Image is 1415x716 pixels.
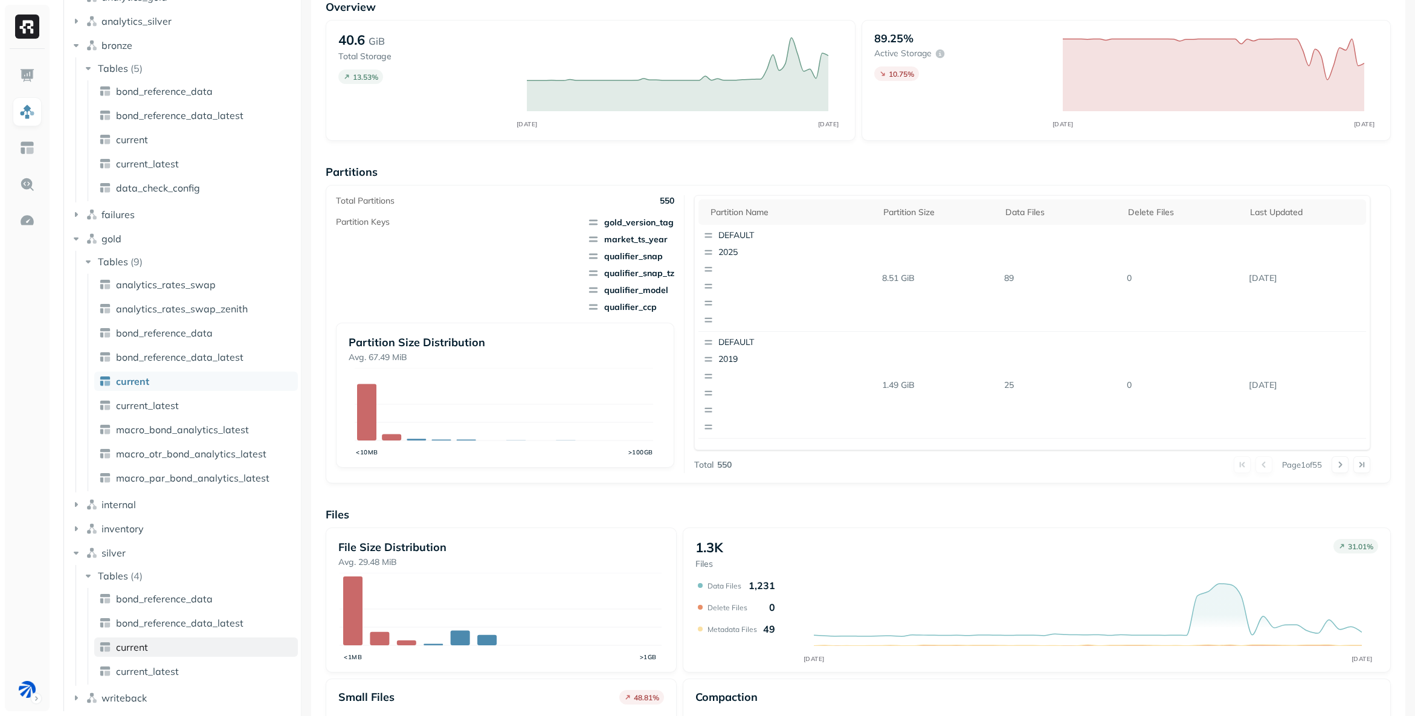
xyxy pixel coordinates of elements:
p: 550 [660,195,674,207]
p: Total [694,459,714,471]
tspan: [DATE] [818,120,839,128]
tspan: [DATE] [804,655,825,663]
img: table [99,399,111,411]
tspan: [DATE] [1353,120,1375,128]
button: internal [70,495,297,514]
p: Compaction [695,690,758,704]
p: DEFAULT [718,337,836,349]
img: table [99,593,111,605]
p: DEFAULT [718,443,836,456]
span: current [116,641,148,653]
p: 1.49 GiB [877,375,999,396]
p: 0 [1122,268,1244,289]
span: bond_reference_data_latest [116,351,243,363]
p: 89.25% [874,31,914,45]
tspan: >100GB [628,448,653,456]
a: bond_reference_data [94,323,298,343]
button: inventory [70,519,297,538]
a: analytics_rates_swap [94,275,298,294]
div: Last updated [1250,205,1360,219]
span: bronze [102,39,132,51]
tspan: <1MB [344,653,362,661]
img: table [99,665,111,677]
div: Data Files [1005,205,1115,219]
tspan: >1GB [640,653,657,661]
p: 8.51 GiB [877,268,999,289]
p: Avg. 29.48 MiB [338,556,664,568]
img: Optimization [19,213,35,228]
span: internal [102,498,136,511]
span: inventory [102,523,144,535]
button: Tables(9) [82,252,297,271]
span: gold_version_tag [587,216,674,228]
tspan: [DATE] [517,120,538,128]
p: Total Partitions [336,195,395,207]
span: current [116,134,148,146]
p: Page 1 of 55 [1282,459,1322,470]
button: Tables(4) [82,566,297,585]
img: Query Explorer [19,176,35,192]
button: DEFAULT2018 [698,439,841,545]
a: current_latest [94,154,298,173]
span: Tables [98,256,128,268]
span: analytics_rates_swap [116,279,216,291]
p: Partition Keys [336,216,390,228]
p: GiB [369,34,385,48]
button: DEFAULT2025 [698,225,841,331]
img: table [99,472,111,484]
img: table [99,448,111,460]
a: bond_reference_data_latest [94,347,298,367]
span: Tables [98,570,128,582]
a: current_latest [94,396,298,415]
tspan: <10MB [356,448,378,456]
div: Partition name [711,205,872,219]
img: table [99,279,111,291]
p: 2019 [718,353,836,366]
p: Avg. 67.49 MiB [349,352,662,363]
span: macro_par_bond_analytics_latest [116,472,269,484]
p: File Size Distribution [338,540,664,554]
img: namespace [86,523,98,535]
span: macro_bond_analytics_latest [116,424,249,436]
a: macro_par_bond_analytics_latest [94,468,298,488]
p: 0 [769,601,775,613]
p: 48.81 % [634,693,659,702]
p: Files [695,558,723,570]
button: writeback [70,688,297,708]
span: current_latest [116,399,179,411]
span: failures [102,208,135,221]
p: 13.53 % [353,73,378,82]
img: Dashboard [19,68,35,83]
img: table [99,85,111,97]
div: Delete Files [1128,205,1238,219]
span: market_ts_year [587,233,674,245]
img: namespace [86,498,98,511]
img: namespace [86,547,98,559]
img: table [99,158,111,170]
a: data_check_config [94,178,298,198]
button: DEFAULT2019 [698,332,841,438]
span: bond_reference_data [116,85,213,97]
img: table [99,303,111,315]
a: current [94,637,298,657]
div: Partition size [883,205,993,219]
p: Oct 14, 2025 [1244,268,1366,289]
a: analytics_rates_swap_zenith [94,299,298,318]
img: table [99,617,111,629]
p: DEFAULT [718,230,836,242]
button: failures [70,205,297,224]
span: data_check_config [116,182,200,194]
p: Partitions [326,165,1391,179]
p: Small files [338,690,395,704]
p: 2025 [718,247,836,259]
img: table [99,424,111,436]
p: Delete Files [707,603,747,612]
img: namespace [86,692,98,704]
span: current [116,375,149,387]
a: bond_reference_data_latest [94,613,298,633]
p: Metadata Files [707,625,757,634]
p: Oct 14, 2025 [1244,375,1366,396]
p: Partition Size Distribution [349,335,662,349]
p: Files [326,508,1391,521]
span: bond_reference_data [116,327,213,339]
